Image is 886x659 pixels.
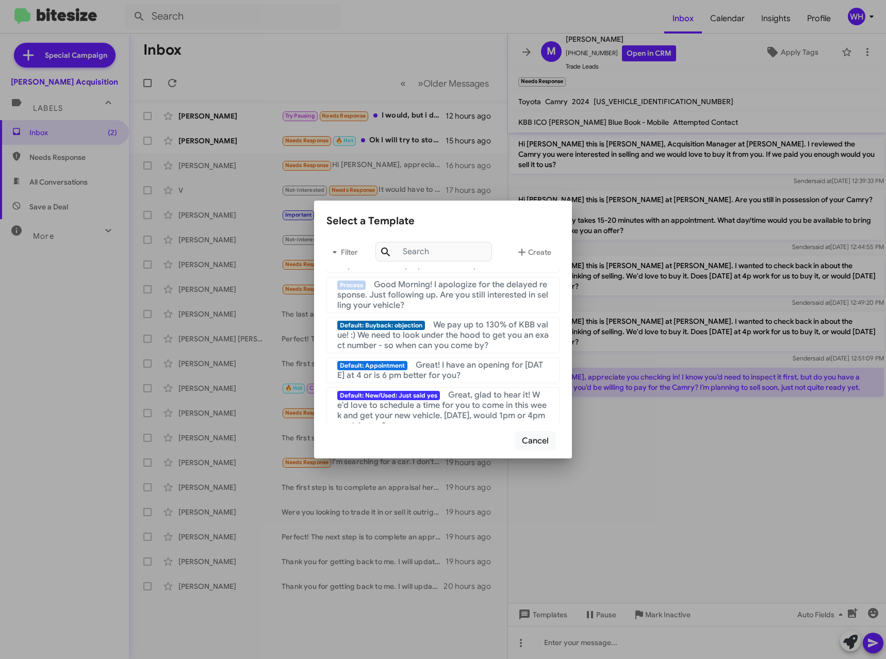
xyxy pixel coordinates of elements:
span: We pay up to 130% of KBB value! :) We need to look under the hood to get you an exact number - so... [337,320,549,351]
div: Select a Template [326,213,560,229]
span: Create [516,243,551,261]
span: Process [337,281,366,290]
span: Good Morning! I apologize for the delayed response. Just following up. Are you still interested i... [337,279,548,310]
span: Filter [326,243,359,261]
button: Cancel [515,431,555,451]
span: Default: Buyback: objection [337,321,425,330]
span: Great, glad to hear it! We'd love to schedule a time for you to come in this week and get your ne... [337,390,547,431]
button: Filter [326,240,359,265]
span: Great! I have an opening for [DATE] at 4 or is 6 pm better for you? [337,360,543,381]
span: Default: Appointment [337,361,407,370]
button: Create [507,240,560,265]
input: Search [375,242,492,261]
span: Default: New/Used: Just said yes [337,391,440,400]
